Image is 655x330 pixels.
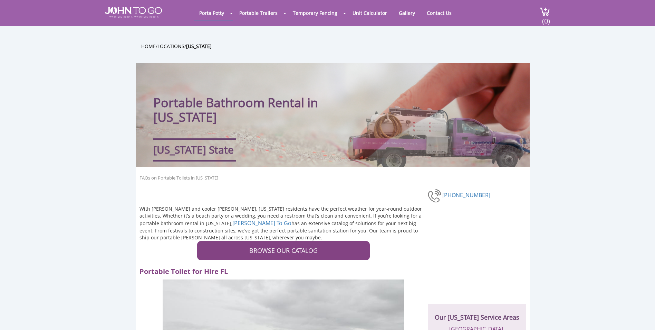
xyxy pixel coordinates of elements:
a: [PERSON_NAME] To Go [232,219,291,227]
a: Locations [157,43,184,49]
a: BROWSE OUR CATALOG [197,241,370,260]
img: JOHN to go [105,7,162,18]
a: FAQs on Portable Toilets in [US_STATE] [139,175,218,181]
ul: / / [141,42,535,50]
a: [US_STATE] [186,43,212,49]
a: Home [141,43,156,49]
a: Porta Potty [194,6,229,20]
h2: Portable Toilet for Hire FL [139,264,416,276]
span: With [PERSON_NAME] and cooler [PERSON_NAME], [US_STATE] residents have the perfect weather for ye... [139,205,422,219]
span: has an extensive catalog of solutions for your next big event. From festivals to construction sit... [139,220,418,241]
img: Truck [340,102,526,167]
span: If you’re looking for a portable bathroom rental in [US_STATE], [139,212,422,227]
a: Portable Trailers [234,6,283,20]
h2: Our [US_STATE] Service Areas [435,304,519,321]
div: [US_STATE] State [153,138,236,162]
a: Contact Us [422,6,457,20]
a: Unit Calculator [347,6,392,20]
a: [PHONE_NUMBER] [442,191,490,199]
img: cart a [540,7,550,16]
img: phone-number [428,188,442,203]
a: Temporary Fencing [288,6,343,20]
h1: Portable Bathroom Rental in [US_STATE] [153,77,376,125]
span: (0) [542,11,550,26]
a: Gallery [394,6,420,20]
